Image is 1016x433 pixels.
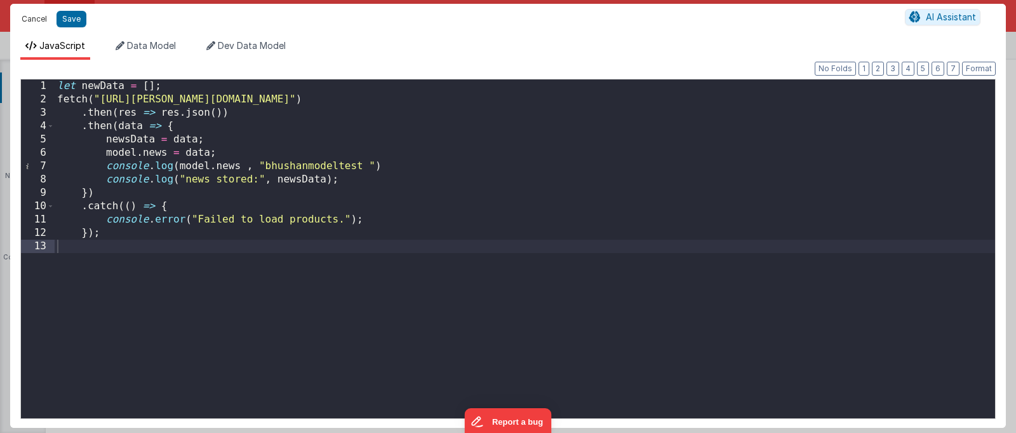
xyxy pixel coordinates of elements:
[218,40,286,51] span: Dev Data Model
[21,133,55,146] div: 5
[21,173,55,186] div: 8
[886,62,899,76] button: 3
[859,62,869,76] button: 1
[902,62,914,76] button: 4
[21,240,55,253] div: 13
[21,226,55,240] div: 12
[127,40,176,51] span: Data Model
[917,62,929,76] button: 5
[21,106,55,120] div: 3
[815,62,856,76] button: No Folds
[21,213,55,226] div: 11
[21,93,55,106] div: 2
[962,62,996,76] button: Format
[21,200,55,213] div: 10
[39,40,85,51] span: JavaScript
[926,11,976,22] span: AI Assistant
[21,160,55,173] div: 7
[21,146,55,160] div: 6
[57,11,86,27] button: Save
[21,186,55,200] div: 9
[905,9,980,25] button: AI Assistant
[21,79,55,93] div: 1
[15,10,53,28] button: Cancel
[21,120,55,133] div: 4
[872,62,884,76] button: 2
[932,62,944,76] button: 6
[947,62,959,76] button: 7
